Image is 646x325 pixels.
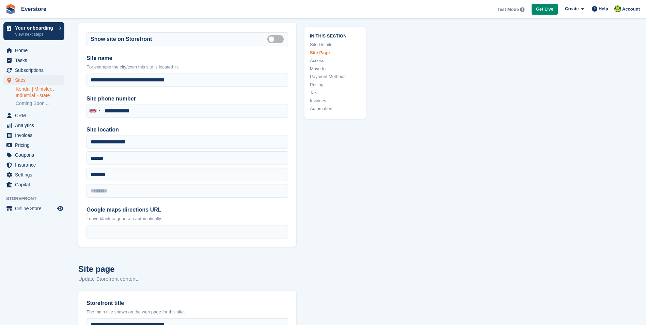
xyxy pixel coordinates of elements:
p: Leave blank to generate automatically. [86,215,288,222]
span: Analytics [15,121,56,130]
span: Get Live [536,6,553,13]
h2: Site page [78,263,296,275]
label: Google maps directions URL [86,206,288,214]
span: Sites [15,75,56,85]
div: United Kingdom: +44 [87,104,103,117]
label: Show site on Storefront [91,35,152,43]
label: Site location [86,126,288,134]
a: Move In [310,65,360,72]
span: CRM [15,111,56,120]
a: Automation [310,105,360,112]
a: menu [3,65,64,75]
a: menu [3,180,64,189]
a: Preview store [56,204,64,213]
a: Payment Methods [310,73,360,80]
p: View next steps [15,31,56,37]
img: icon-info-grey-7440780725fd019a000dd9b08b2336e03edf1995a4989e88bcd33f0948082b44.svg [520,7,524,12]
p: Update Storefront content. [78,275,296,283]
a: menu [3,170,64,180]
a: menu [3,130,64,140]
span: Settings [15,170,56,180]
a: Get Live [532,4,558,15]
a: menu [3,75,64,85]
a: Invoices [310,97,360,104]
a: menu [3,204,64,213]
a: Your onboarding View next steps [3,22,64,40]
a: Site Page [310,49,360,56]
span: Test Mode [497,6,519,13]
span: Tasks [15,56,56,65]
a: menu [3,46,64,55]
span: Create [565,5,579,12]
a: Pricing [310,81,360,88]
p: For example the city/town this site is located in. [86,64,288,71]
a: Kendal | Mintsfeet Industrial Estate [16,86,64,99]
label: Is public [267,38,286,40]
a: Coming Soon ... [16,100,64,107]
a: Site Details [310,41,360,48]
span: Account [622,6,640,13]
span: Storefront [6,195,68,202]
span: Pricing [15,140,56,150]
label: Site name [86,54,288,62]
span: Online Store [15,204,56,213]
span: Insurance [15,160,56,170]
p: Your onboarding [15,26,56,30]
img: stora-icon-8386f47178a22dfd0bd8f6a31ec36ba5ce8667c1dd55bd0f319d3a0aa187defe.svg [5,4,16,14]
span: Home [15,46,56,55]
a: Everstore [18,3,49,15]
p: The main title shown on the web page for this site. [86,309,288,315]
a: menu [3,121,64,130]
label: Site phone number [86,95,288,103]
span: Capital [15,180,56,189]
span: Help [599,5,608,12]
a: menu [3,160,64,170]
a: menu [3,56,64,65]
a: Tax [310,89,360,96]
a: menu [3,111,64,120]
span: Subscriptions [15,65,56,75]
label: Storefront title [86,299,288,307]
span: In this section [310,32,360,38]
span: Invoices [15,130,56,140]
a: menu [3,150,64,160]
img: Will Dodgson [614,5,621,12]
a: Access [310,57,360,64]
a: menu [3,140,64,150]
span: Coupons [15,150,56,160]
